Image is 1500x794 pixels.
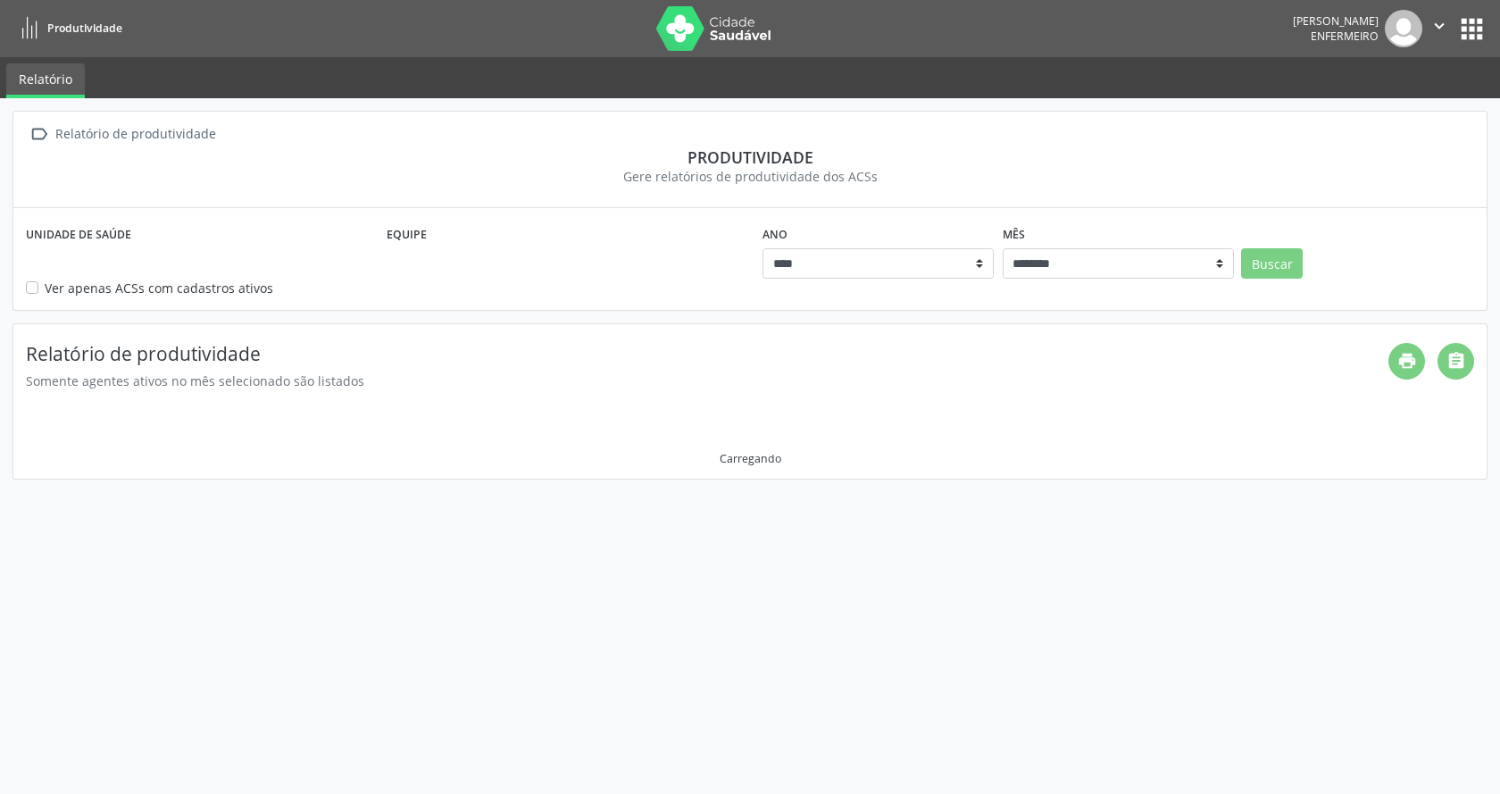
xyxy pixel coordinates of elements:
label: Ano [762,221,787,248]
button:  [1422,10,1456,47]
h4: Relatório de produtividade [26,343,1388,365]
label: Mês [1003,221,1025,248]
div: Produtividade [26,147,1474,167]
div: Somente agentes ativos no mês selecionado são listados [26,372,1388,390]
button: Buscar [1241,248,1303,279]
div: Carregando [720,451,781,466]
label: Unidade de saúde [26,221,131,248]
a: Relatório [6,63,85,98]
div: Gere relatórios de produtividade dos ACSs [26,167,1474,186]
label: Ver apenas ACSs com cadastros ativos [45,279,273,297]
a:  Relatório de produtividade [26,121,219,147]
div: Relatório de produtividade [52,121,219,147]
span: Produtividade [47,21,122,36]
a: Produtividade [12,13,122,43]
div: [PERSON_NAME] [1293,13,1379,29]
button: apps [1456,13,1487,45]
img: img [1385,10,1422,47]
span: Enfermeiro [1311,29,1379,44]
i:  [26,121,52,147]
label: Equipe [387,221,427,248]
i:  [1429,16,1449,36]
